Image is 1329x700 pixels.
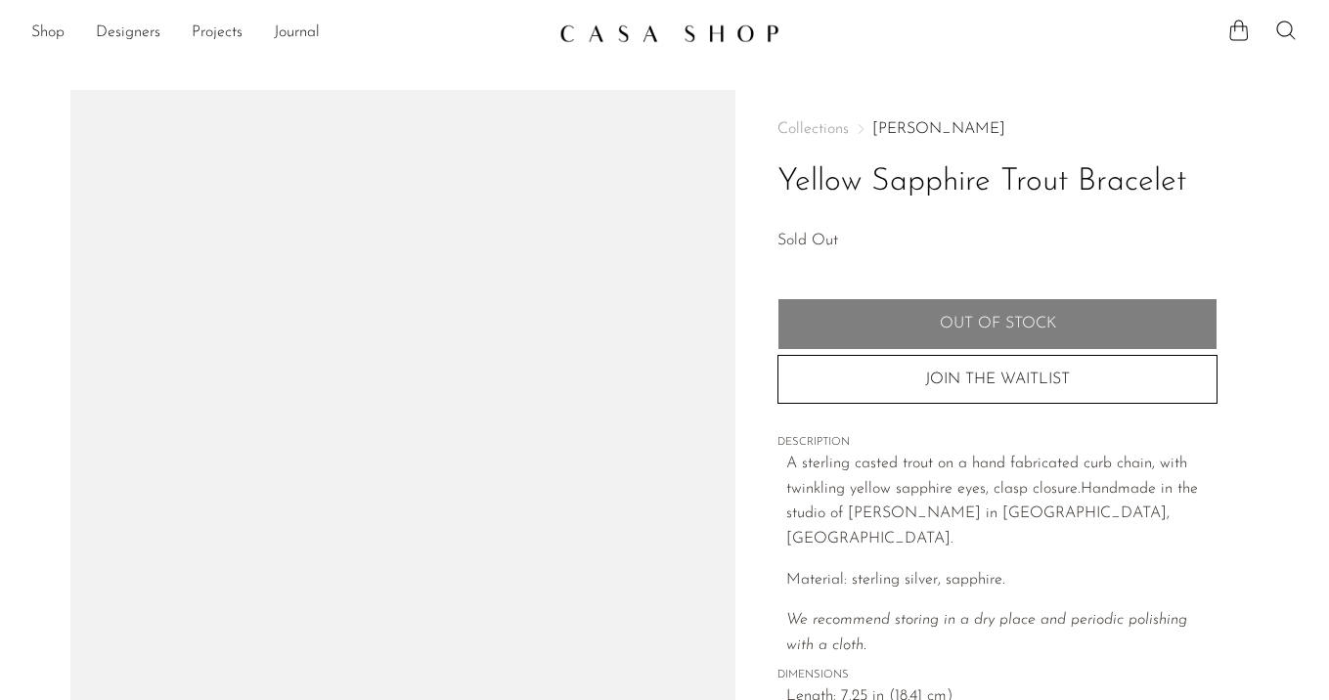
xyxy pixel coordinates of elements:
a: Projects [192,21,243,46]
a: [PERSON_NAME] [872,121,1005,137]
span: Collections [777,121,849,137]
span: Out of stock [940,315,1056,333]
em: We recommend storing in a dry place and periodic polishing with a cloth. [786,612,1187,653]
a: Shop [31,21,65,46]
span: DESCRIPTION [777,434,1218,452]
span: DIMENSIONS [777,667,1218,684]
nav: Breadcrumbs [777,121,1218,137]
button: JOIN THE WAITLIST [777,355,1218,404]
nav: Desktop navigation [31,17,544,50]
h1: Yellow Sapphire Trout Bracelet [777,157,1218,207]
a: Journal [274,21,320,46]
span: Sold Out [777,233,838,248]
a: Designers [96,21,160,46]
button: Add to cart [777,298,1218,349]
span: andmade in the studio of [PERSON_NAME] in [GEOGRAPHIC_DATA], [GEOGRAPHIC_DATA]. [786,481,1198,547]
ul: NEW HEADER MENU [31,17,544,50]
p: Material: sterling silver, sapphire. [786,568,1218,593]
p: A sterling casted trout on a hand fabricated curb chain, with twinkling yellow sapphire eyes, cla... [786,452,1218,551]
